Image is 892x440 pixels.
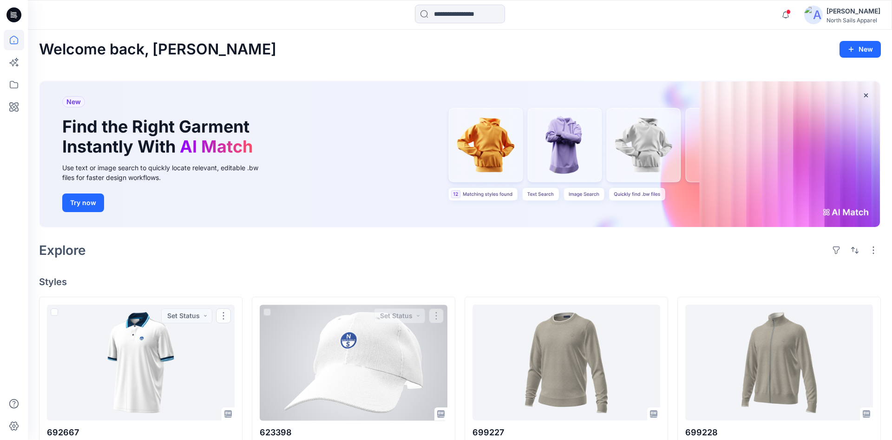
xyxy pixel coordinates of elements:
span: New [66,96,81,107]
h1: Find the Right Garment Instantly With [62,117,257,157]
p: 699227 [472,426,660,439]
h2: Explore [39,243,86,258]
img: avatar [804,6,823,24]
span: AI Match [180,136,253,157]
a: 699227 [472,305,660,420]
div: [PERSON_NAME] [826,6,880,17]
button: New [840,41,881,58]
p: 692667 [47,426,235,439]
a: 692667 [47,305,235,420]
a: 699228 [685,305,873,420]
div: North Sails Apparel [826,17,880,24]
h2: Welcome back, [PERSON_NAME] [39,41,276,58]
h4: Styles [39,276,881,287]
p: 699228 [685,426,873,439]
button: Try now [62,193,104,212]
a: 623398 [260,305,447,420]
div: Use text or image search to quickly locate relevant, editable .bw files for faster design workflows. [62,163,271,182]
p: 623398 [260,426,447,439]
